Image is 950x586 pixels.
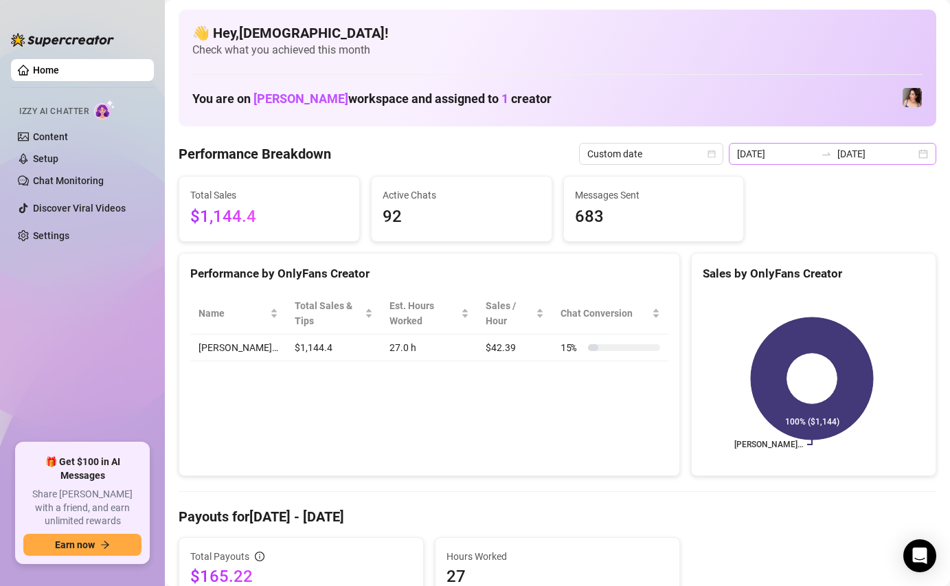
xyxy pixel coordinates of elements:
[295,298,362,328] span: Total Sales & Tips
[23,455,142,482] span: 🎁 Get $100 in AI Messages
[190,188,348,203] span: Total Sales
[837,146,916,161] input: End date
[100,540,110,550] span: arrow-right
[33,153,58,164] a: Setup
[55,539,95,550] span: Earn now
[477,335,552,361] td: $42.39
[190,335,286,361] td: [PERSON_NAME]…
[19,105,89,118] span: Izzy AI Chatter
[477,293,552,335] th: Sales / Hour
[486,298,533,328] span: Sales / Hour
[286,335,381,361] td: $1,144.4
[190,264,668,283] div: Performance by OnlyFans Creator
[446,549,668,564] span: Hours Worked
[94,100,115,120] img: AI Chatter
[179,144,331,164] h4: Performance Breakdown
[903,539,936,572] div: Open Intercom Messenger
[33,131,68,142] a: Content
[587,144,715,164] span: Custom date
[575,188,733,203] span: Messages Sent
[190,293,286,335] th: Name
[821,148,832,159] span: to
[33,65,59,76] a: Home
[190,204,348,230] span: $1,144.4
[253,91,348,106] span: [PERSON_NAME]
[561,306,649,321] span: Chat Conversion
[708,150,716,158] span: calendar
[737,146,815,161] input: Start date
[383,188,541,203] span: Active Chats
[903,88,922,107] img: Lauren
[190,549,249,564] span: Total Payouts
[389,298,459,328] div: Est. Hours Worked
[199,306,267,321] span: Name
[734,440,803,449] text: [PERSON_NAME]…
[575,204,733,230] span: 683
[501,91,508,106] span: 1
[179,507,936,526] h4: Payouts for [DATE] - [DATE]
[192,43,923,58] span: Check what you achieved this month
[821,148,832,159] span: swap-right
[286,293,381,335] th: Total Sales & Tips
[192,23,923,43] h4: 👋 Hey, [DEMOGRAPHIC_DATA] !
[255,552,264,561] span: info-circle
[561,340,583,355] span: 15 %
[23,488,142,528] span: Share [PERSON_NAME] with a friend, and earn unlimited rewards
[552,293,668,335] th: Chat Conversion
[703,264,925,283] div: Sales by OnlyFans Creator
[33,175,104,186] a: Chat Monitoring
[33,203,126,214] a: Discover Viral Videos
[381,335,478,361] td: 27.0 h
[11,33,114,47] img: logo-BBDzfeDw.svg
[192,91,552,106] h1: You are on workspace and assigned to creator
[383,204,541,230] span: 92
[33,230,69,241] a: Settings
[23,534,142,556] button: Earn nowarrow-right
